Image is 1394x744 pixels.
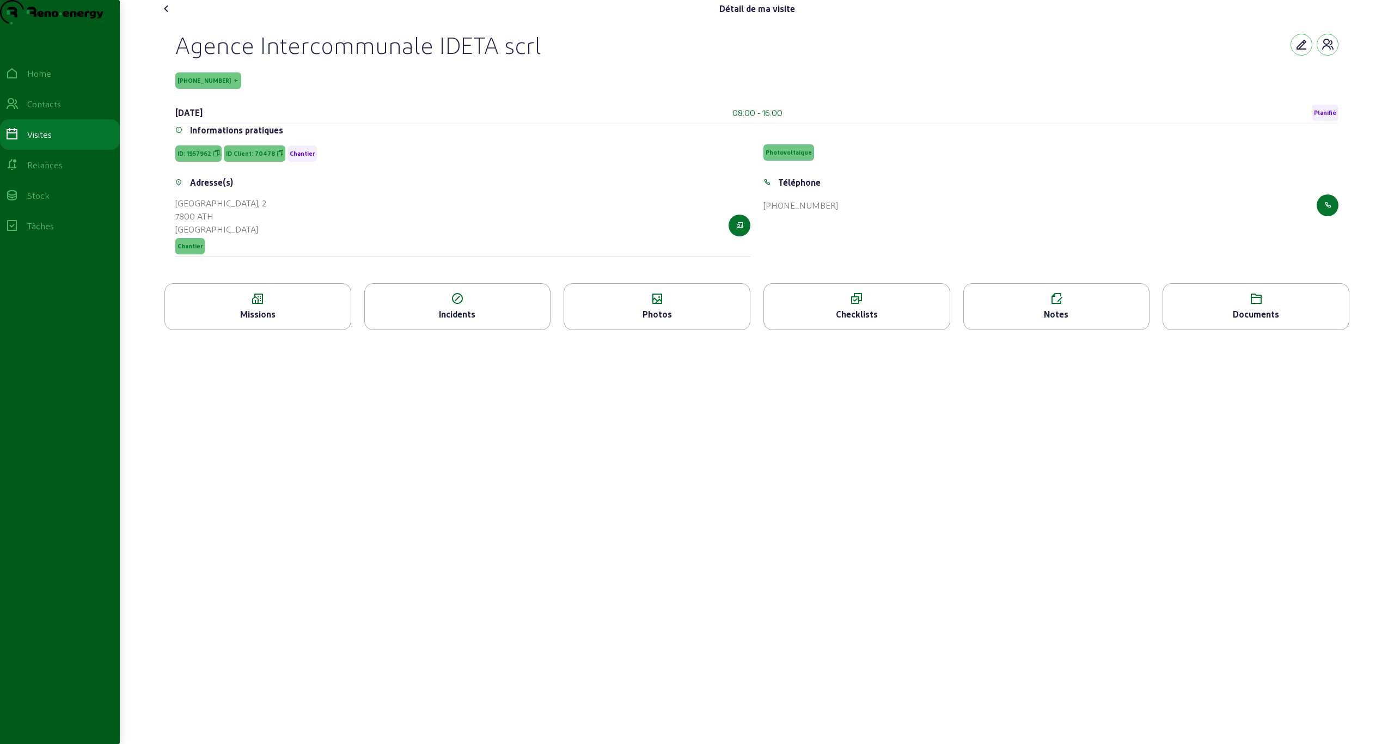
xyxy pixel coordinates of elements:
span: ID: 1957962 [178,150,211,157]
div: Notes [964,308,1150,321]
div: [DATE] [175,106,203,119]
div: Relances [27,158,63,172]
span: ID Client: 70478 [226,150,275,157]
span: [PHONE_NUMBER] [178,77,231,84]
span: Chantier [178,242,203,250]
div: Checklists [764,308,950,321]
span: Planifié [1314,109,1336,117]
div: Missions [165,308,351,321]
div: Contacts [27,97,61,111]
div: Adresse(s) [190,176,233,189]
div: [GEOGRAPHIC_DATA] [175,223,266,236]
div: 08:00 - 16:00 [732,106,782,119]
span: Photovoltaique [766,149,812,156]
div: Photos [564,308,750,321]
div: [PHONE_NUMBER] [763,199,838,212]
div: Stock [27,189,50,202]
div: Informations pratiques [190,124,283,137]
div: Tâches [27,219,54,233]
div: Incidents [365,308,551,321]
div: Détail de ma visite [719,2,795,15]
div: Visites [27,128,52,141]
div: Téléphone [778,176,821,189]
span: Chantier [290,150,315,157]
div: Documents [1163,308,1349,321]
div: Home [27,67,51,80]
div: 7800 ATH [175,210,266,223]
div: Agence Intercommunale IDETA scrl [175,31,541,59]
div: [GEOGRAPHIC_DATA], 2 [175,197,266,210]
